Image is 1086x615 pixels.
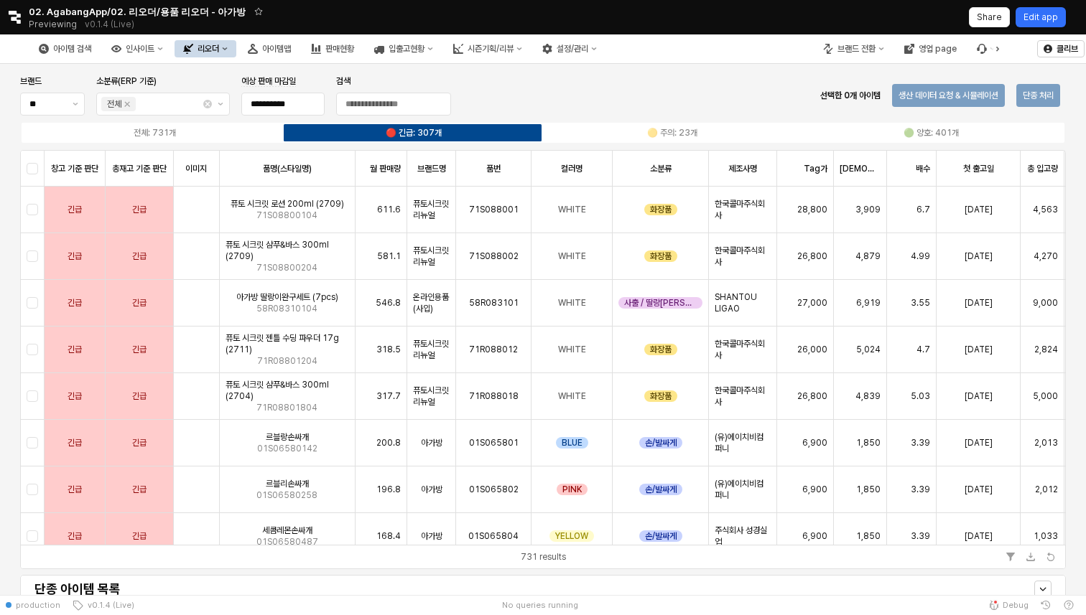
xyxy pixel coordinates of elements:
[855,204,881,215] span: 3,909
[96,76,157,86] span: 소분류(ERP 기준)
[837,44,876,54] div: 브랜드 전환
[840,163,881,174] span: [DEMOGRAPHIC_DATA]
[969,7,1010,27] button: Share app
[856,437,881,449] span: 1,850
[892,84,1005,107] button: 생산 데이터 요청 & 시뮬레이션
[624,297,697,309] span: 사출 / 딸랑[PERSON_NAME]
[896,40,965,57] div: 영업 page
[919,44,957,54] div: 영업 page
[302,40,363,57] div: 판매현황
[30,40,100,57] button: 아이템 검색
[413,291,450,314] span: 온라인용품(사입)
[856,530,881,542] span: 1,850
[256,489,317,501] span: 01S06580258
[203,100,212,108] button: Clear
[68,344,82,355] span: 긴급
[1057,595,1080,615] button: Help
[132,204,147,215] span: 긴급
[650,163,672,174] span: 소분류
[715,478,771,501] span: (유)에이치비컴퍼니
[904,128,959,138] div: 🟢 양호: 401개
[226,379,349,402] span: 퓨토 시크릿 샴푸&바스 300ml (2704)
[376,437,401,449] span: 200.8
[1002,548,1019,565] button: Filter
[132,390,147,402] span: 긴급
[645,530,677,542] span: 손/발싸게
[715,245,771,268] span: 한국콜마주식회사
[1023,90,1054,101] p: 단종 처리
[421,484,442,495] span: 아가방
[231,198,344,210] span: 퓨토 시크릿 로션 200ml (2709)
[212,93,229,115] button: 제안 사항 표시
[469,390,519,402] span: 71R088018
[377,250,401,262] span: 581.1
[650,390,672,402] span: 화장품
[256,210,317,221] span: 71S08800104
[413,198,450,221] span: 퓨토시크릿리뉴얼
[963,163,994,174] span: 첫 출고일
[1035,484,1058,495] span: 2,012
[558,204,586,215] span: WHITE
[257,443,317,454] span: 01S06580142
[103,40,172,57] button: 인사이트
[421,530,442,542] span: 아가방
[1034,595,1057,615] button: History
[1027,163,1058,174] span: 총 입고량
[561,163,583,174] span: 컬러명
[1022,548,1039,565] button: Download
[916,344,930,355] span: 4.7
[1024,11,1058,23] p: Edit app
[107,97,121,111] div: 전체
[856,484,881,495] span: 1,850
[469,484,519,495] span: 01S065802
[911,530,930,542] span: 3.39
[728,163,757,174] span: 제조사명
[797,204,827,215] span: 28,800
[1016,84,1060,107] button: 단종 처리
[911,437,930,449] span: 3.39
[68,204,82,215] span: 긴급
[1037,40,1085,57] button: 클리브
[534,40,605,57] button: 설정/관리
[911,297,930,309] span: 3.55
[376,390,401,402] span: 317.7
[1003,599,1029,611] span: Debug
[469,437,519,449] span: 01S065801
[132,344,147,355] span: 긴급
[239,40,300,57] button: 아이템맵
[29,17,77,32] span: Previewing
[645,437,677,449] span: 손/발싸게
[1042,548,1059,565] button: Refresh
[284,126,544,139] label: 🔴 긴급: 307개
[256,303,317,314] span: 58R08310104
[650,344,672,355] span: 화장품
[965,204,993,215] span: [DATE]
[797,390,827,402] span: 26,800
[34,582,794,596] h4: 단종 아이템 목록
[469,204,519,215] span: 71S088001
[802,126,1062,139] label: 🟢 양호: 401개
[236,291,338,303] span: 아가방 딸랑이완구세트 (7pcs)
[715,291,771,314] span: SHANTOU LIGAO
[965,484,993,495] span: [DATE]
[557,44,588,54] div: 설정/관리
[175,40,236,57] button: 리오더
[469,344,518,355] span: 71R088012
[83,599,134,611] span: v0.1.4 (Live)
[797,344,827,355] span: 26,000
[797,297,827,309] span: 27,000
[965,250,993,262] span: [DATE]
[1034,437,1058,449] span: 2,013
[916,204,930,215] span: 6.7
[715,338,771,361] span: 한국콜마주식회사
[1016,7,1066,27] button: Edit app
[965,437,993,449] span: [DATE]
[445,40,531,57] button: 시즌기획/리뷰
[965,344,993,355] span: [DATE]
[421,437,442,449] span: 아가방
[911,484,930,495] span: 3.39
